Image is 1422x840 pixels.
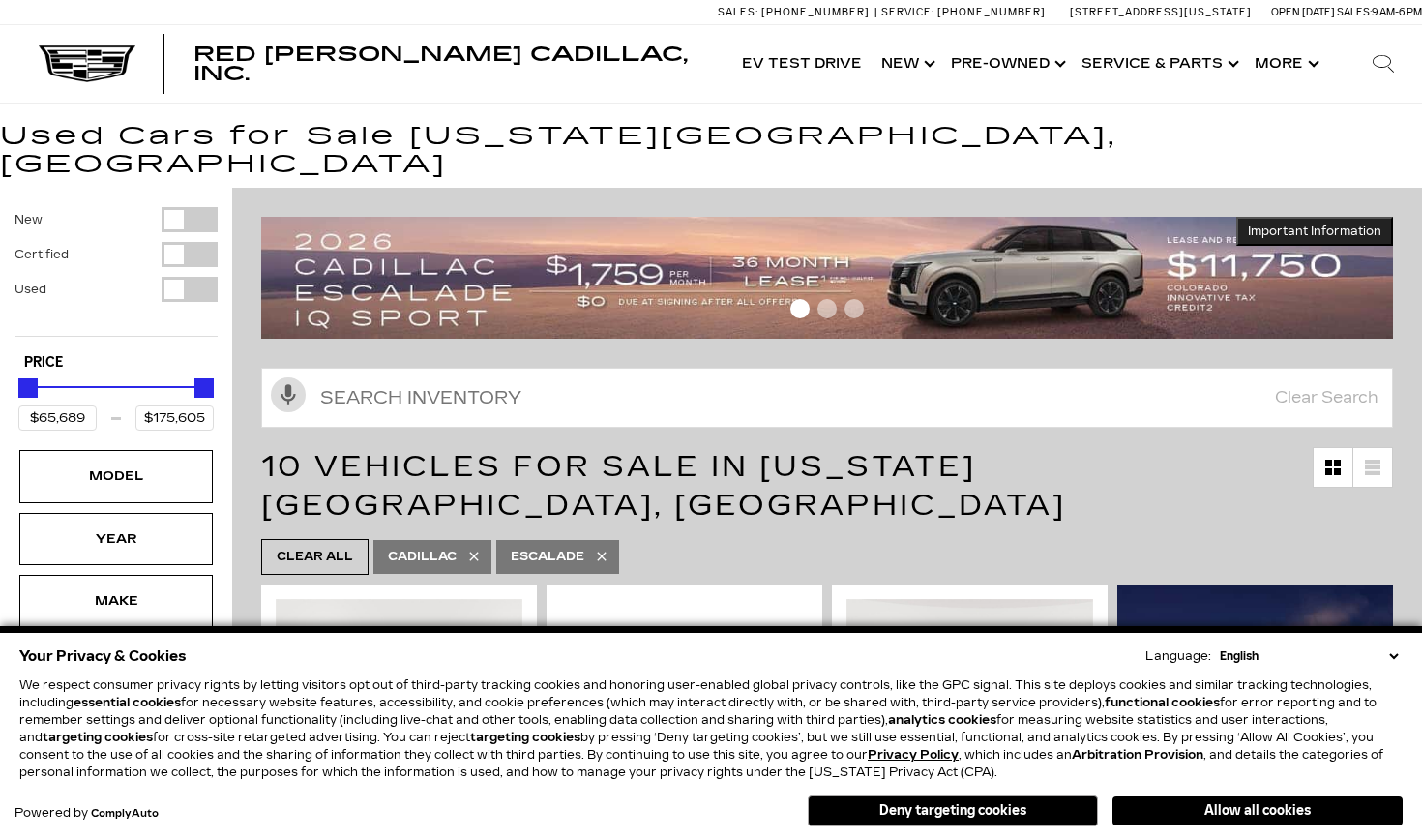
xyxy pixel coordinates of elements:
[39,45,135,82] img: Cadillac Dark Logo with Cadillac White Text
[1072,748,1203,762] strong: Arbitration Provision
[872,25,941,103] a: New
[874,7,1051,17] a: Service: [PHONE_NUMBER]
[271,377,306,412] svg: Click to toggle on voice search
[732,25,872,103] a: EV Test Drive
[881,6,934,18] span: Service:
[561,599,808,790] img: 2022 Cadillac Escalade Sport Platinum
[388,545,457,569] span: Cadillac
[261,368,1393,428] input: Search Inventory
[15,210,43,229] label: New
[194,378,214,398] div: Maximum Price
[511,545,584,569] span: Escalade
[15,280,46,299] label: Used
[18,372,214,431] div: Price
[19,643,187,670] span: Your Privacy & Cookies
[790,299,810,318] span: Go to slide 1
[1105,696,1220,709] strong: functional cookies
[74,696,181,709] strong: essential cookies
[1372,6,1422,18] span: 9 AM-6 PM
[761,6,870,18] span: [PHONE_NUMBER]
[1070,6,1252,18] a: [STREET_ADDRESS][US_STATE]
[19,513,213,565] div: YearYear
[261,449,1066,523] span: 10 Vehicles for Sale in [US_STATE][GEOGRAPHIC_DATA], [GEOGRAPHIC_DATA]
[937,6,1046,18] span: [PHONE_NUMBER]
[941,25,1072,103] a: Pre-Owned
[18,405,97,431] input: Minimum
[1245,25,1325,103] button: More
[15,245,69,264] label: Certified
[1271,6,1335,18] span: Open [DATE]
[1236,217,1393,246] button: Important Information
[24,354,208,372] h5: Price
[68,465,164,487] div: Model
[19,575,213,627] div: MakeMake
[135,405,214,431] input: Maximum
[19,450,213,502] div: ModelModel
[1215,647,1403,665] select: Language Select
[846,599,1093,784] img: 2024 Cadillac Escalade Sport
[261,217,1393,338] img: 2509-September-FOM-Escalade-IQ-Lease9
[276,599,522,784] img: 2022 Cadillac Escalade Premium Luxury
[1112,796,1403,825] button: Allow all cookies
[844,299,864,318] span: Go to slide 3
[868,748,959,762] a: Privacy Policy
[718,6,758,18] span: Sales:
[1248,224,1381,239] span: Important Information
[718,7,874,17] a: Sales: [PHONE_NUMBER]
[817,299,837,318] span: Go to slide 2
[15,807,159,820] div: Powered by
[470,731,580,744] strong: targeting cookies
[277,545,353,569] span: Clear All
[15,207,218,336] div: Filter by Vehicle Type
[68,528,164,550] div: Year
[19,676,1403,781] p: We respect consumer privacy rights by letting visitors opt out of third-party tracking cookies an...
[43,731,153,744] strong: targeting cookies
[1072,25,1245,103] a: Service & Parts
[808,795,1098,826] button: Deny targeting cookies
[193,45,713,83] a: Red [PERSON_NAME] Cadillac, Inc.
[888,713,996,727] strong: analytics cookies
[91,808,159,820] a: ComplyAuto
[1337,6,1372,18] span: Sales:
[68,590,164,612] div: Make
[193,43,688,85] span: Red [PERSON_NAME] Cadillac, Inc.
[1145,650,1211,662] div: Language:
[18,378,38,398] div: Minimum Price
